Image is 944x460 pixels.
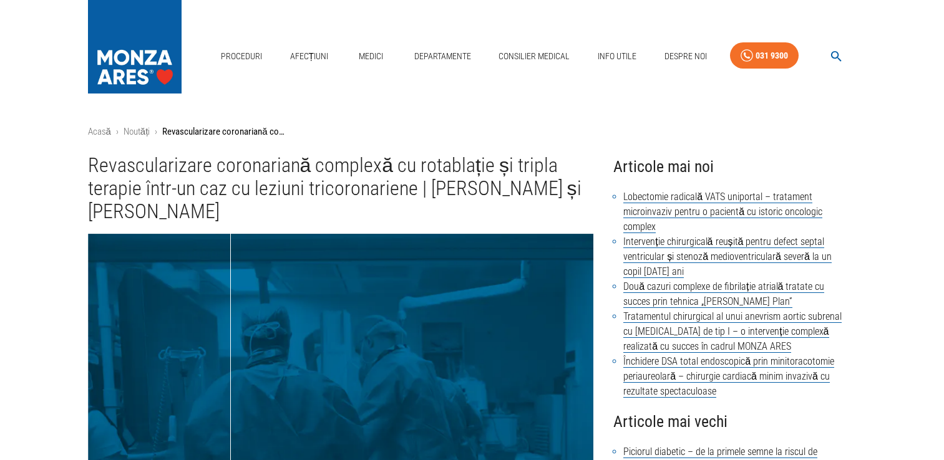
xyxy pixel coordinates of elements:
[155,125,157,139] li: ›
[116,125,119,139] li: ›
[494,44,575,69] a: Consilier Medical
[623,280,824,308] a: Două cazuri complexe de fibrilație atrială tratate cu succes prin tehnica „[PERSON_NAME] Plan”
[756,48,788,64] div: 031 9300
[613,409,856,434] h4: Articole mai vechi
[216,44,267,69] a: Proceduri
[623,236,832,278] a: Intervenție chirurgicală reușită pentru defect septal ventricular și stenoză medioventriculară se...
[88,154,594,224] h1: Revascularizare coronariană complexă cu rotablație și tripla terapie într-un caz cu leziuni trico...
[613,154,856,180] h4: Articole mai noi
[593,44,641,69] a: Info Utile
[623,310,842,353] a: Tratamentul chirurgical al unui anevrism aortic subrenal cu [MEDICAL_DATA] de tip I – o intervenț...
[351,44,391,69] a: Medici
[623,355,834,398] a: Închidere DSA total endoscopică prin minitoracotomie periaureolară – chirurgie cardiacă minim inv...
[409,44,476,69] a: Departamente
[659,44,712,69] a: Despre Noi
[730,42,799,69] a: 031 9300
[124,126,150,137] a: Noutăți
[285,44,334,69] a: Afecțiuni
[88,126,111,137] a: Acasă
[623,191,822,233] a: Lobectomie radicală VATS uniportal – tratament microinvaziv pentru o pacientă cu istoric oncologi...
[88,125,857,139] nav: breadcrumb
[162,125,287,139] p: Revascularizare coronariană complexă cu rotablație și tripla terapie într-un caz cu leziuni trico...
